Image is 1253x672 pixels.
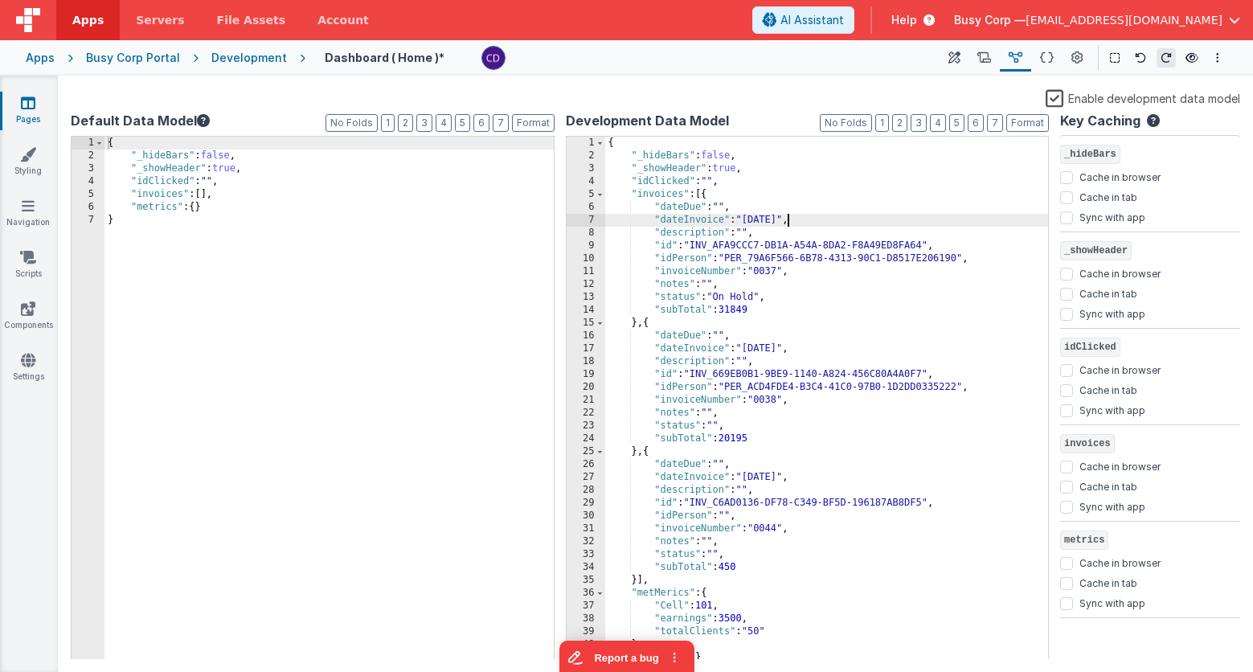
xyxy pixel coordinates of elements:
div: Development [211,50,287,66]
div: 38 [567,613,605,625]
button: 2 [892,114,907,132]
button: 7 [987,114,1003,132]
button: Options [1208,48,1227,68]
label: Sync with app [1079,305,1145,321]
span: _showHeader [1060,241,1132,260]
label: Cache in browser [1079,554,1161,570]
div: 20 [567,381,605,394]
div: 1 [567,137,605,150]
label: Sync with app [1079,208,1145,224]
div: 27 [567,471,605,484]
label: Cache in browser [1079,168,1161,184]
label: Cache in tab [1079,381,1137,397]
div: 25 [567,445,605,458]
label: Cache in browser [1079,264,1161,281]
div: 3 [567,162,605,175]
button: 3 [416,114,432,132]
button: 2 [398,114,413,132]
div: 2 [567,150,605,162]
div: 16 [567,330,605,342]
button: No Folds [820,114,872,132]
div: 4 [72,175,104,188]
div: 36 [567,587,605,600]
span: _hideBars [1060,145,1120,164]
span: Help [891,12,917,28]
label: Cache in tab [1079,188,1137,204]
div: 15 [567,317,605,330]
div: 17 [567,342,605,355]
div: 13 [567,291,605,304]
button: No Folds [326,114,378,132]
div: 6 [72,201,104,214]
div: 28 [567,484,605,497]
div: 35 [567,574,605,587]
button: 5 [949,114,964,132]
div: 12 [567,278,605,291]
div: 8 [567,227,605,240]
div: 5 [72,188,104,201]
span: File Assets [217,12,286,28]
div: 5 [567,188,605,201]
h4: Dashboard ( Home ) [325,51,444,64]
div: 22 [567,407,605,420]
button: 7 [493,114,509,132]
div: 6 [567,201,605,214]
button: 4 [436,114,452,132]
span: invoices [1060,434,1115,453]
label: Sync with app [1079,594,1145,610]
div: 7 [567,214,605,227]
div: 26 [567,458,605,471]
div: Busy Corp Portal [86,50,180,66]
h4: Key Caching [1060,114,1140,129]
div: 2 [72,150,104,162]
label: Cache in tab [1079,477,1137,494]
button: 1 [875,114,889,132]
span: Development Data Model [566,111,729,130]
label: Cache in tab [1079,285,1137,301]
img: a606d2cf83e4811ced2fe5d3972caf99 [482,47,505,69]
div: 10 [567,252,605,265]
label: Cache in browser [1079,361,1161,377]
div: 19 [567,368,605,381]
div: 14 [567,304,605,317]
button: 4 [930,114,946,132]
div: Apps [26,50,55,66]
button: 5 [455,114,470,132]
span: metrics [1060,531,1108,550]
button: 1 [381,114,395,132]
div: 32 [567,535,605,548]
span: Busy Corp — [954,12,1026,28]
label: Sync with app [1079,498,1145,514]
span: Apps [72,12,104,28]
button: Format [512,114,555,132]
button: 6 [473,114,489,132]
span: Servers [136,12,184,28]
div: 24 [567,432,605,445]
label: Sync with app [1079,401,1145,417]
span: [EMAIL_ADDRESS][DOMAIN_NAME] [1026,12,1222,28]
label: Cache in tab [1079,574,1137,590]
div: 30 [567,510,605,522]
div: 40 [567,638,605,651]
div: 23 [567,420,605,432]
div: 21 [567,394,605,407]
div: 1 [72,137,104,150]
label: Enable development data model [1046,88,1240,107]
div: 7 [72,214,104,227]
div: 18 [567,355,605,368]
div: 34 [567,561,605,574]
label: Cache in browser [1079,457,1161,473]
div: 31 [567,522,605,535]
button: 3 [911,114,927,132]
div: 9 [567,240,605,252]
div: 33 [567,548,605,561]
button: Busy Corp — [EMAIL_ADDRESS][DOMAIN_NAME] [954,12,1240,28]
div: 39 [567,625,605,638]
div: 3 [72,162,104,175]
button: 6 [968,114,984,132]
div: 4 [567,175,605,188]
button: Format [1006,114,1049,132]
div: 11 [567,265,605,278]
div: 29 [567,497,605,510]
